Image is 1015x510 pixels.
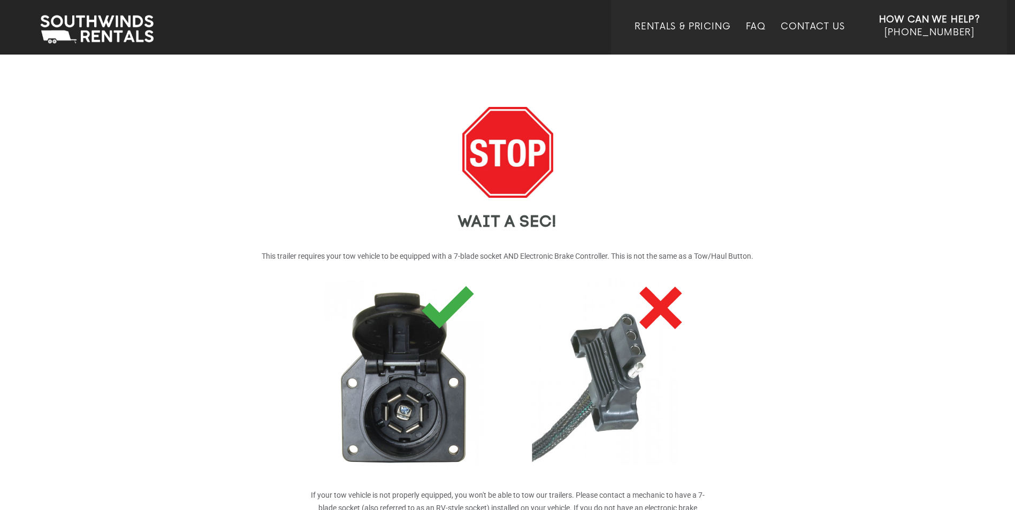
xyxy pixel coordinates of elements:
[521,268,703,489] img: trailerwiring-02.jpg
[462,107,553,214] img: stopsign.jpg
[312,268,494,489] img: trailerwiring-01.jpg
[35,13,159,46] img: Southwinds Rentals Logo
[879,14,980,25] strong: How Can We Help?
[746,21,766,55] a: FAQ
[781,21,844,55] a: Contact Us
[879,13,980,47] a: How Can We Help? [PHONE_NUMBER]
[195,214,821,231] h2: WAIT A SEC!
[635,21,730,55] a: Rentals & Pricing
[884,27,974,38] span: [PHONE_NUMBER]
[195,250,821,262] p: This trailer requires your tow vehicle to be equipped with a 7-blade socket AND Electronic Brake ...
